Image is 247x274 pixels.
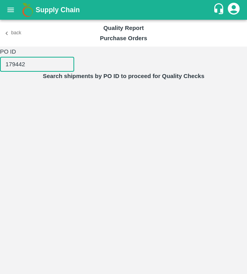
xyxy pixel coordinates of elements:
[36,6,80,14] b: Supply Chain
[51,33,196,43] h6: Purchase Orders
[213,3,226,17] div: customer-support
[36,4,213,15] a: Supply Chain
[226,2,241,18] div: account of current user
[20,2,36,18] img: logo
[2,1,20,19] button: open drawer
[43,73,204,79] b: Search shipments by PO ID to proceed for Quality Checks
[51,23,196,33] h6: Quality Report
